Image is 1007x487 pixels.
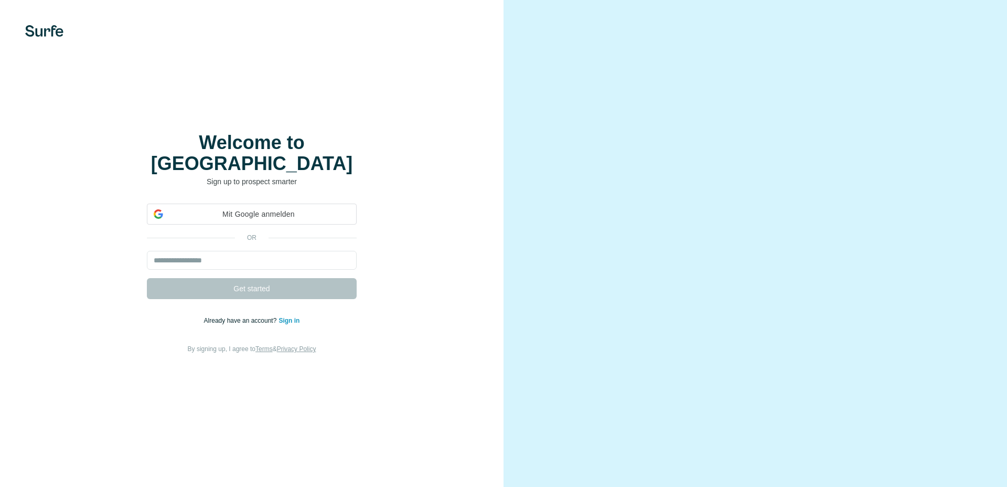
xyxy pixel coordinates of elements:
p: Sign up to prospect smarter [147,176,357,187]
a: Terms [255,345,273,353]
p: or [235,233,269,242]
a: Sign in [278,317,299,324]
a: Privacy Policy [277,345,316,353]
span: Already have an account? [204,317,279,324]
h1: Welcome to [GEOGRAPHIC_DATA] [147,132,357,174]
img: Surfe's logo [25,25,63,37]
div: Mit Google anmelden [147,204,357,225]
span: By signing up, I agree to & [188,345,316,353]
span: Mit Google anmelden [167,209,350,220]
